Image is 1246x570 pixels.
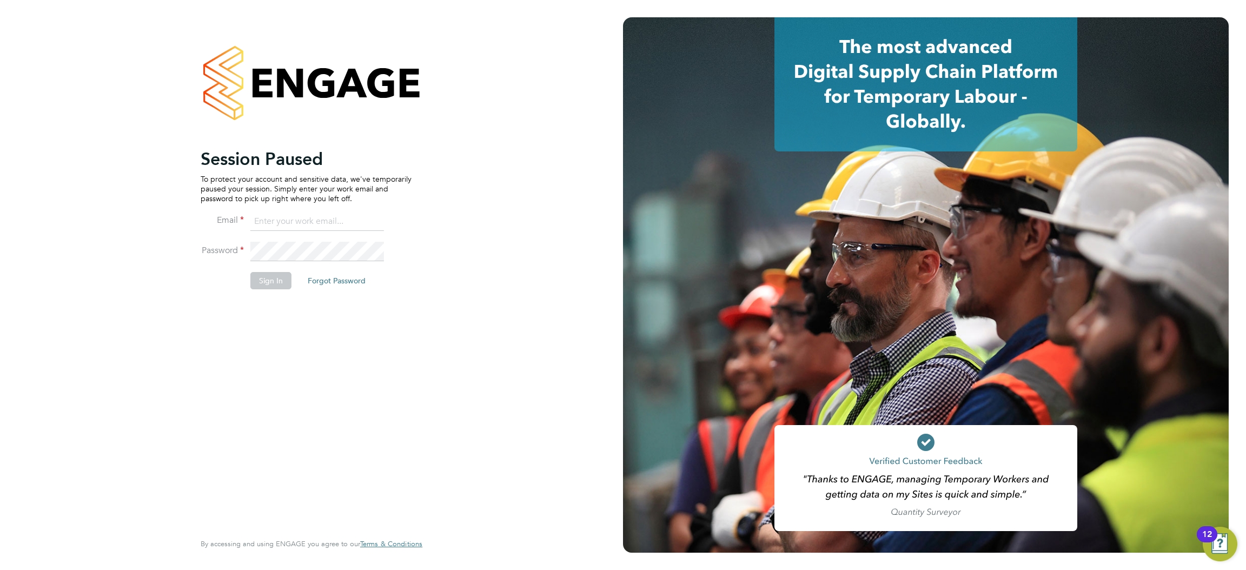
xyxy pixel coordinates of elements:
button: Sign In [250,272,291,289]
p: To protect your account and sensitive data, we've temporarily paused your session. Simply enter y... [201,174,412,204]
div: 12 [1202,534,1212,548]
button: Forgot Password [299,272,374,289]
span: By accessing and using ENGAGE you agree to our [201,539,422,548]
a: Terms & Conditions [360,540,422,548]
h2: Session Paused [201,148,412,170]
span: Terms & Conditions [360,539,422,548]
label: Email [201,215,244,226]
input: Enter your work email... [250,212,384,231]
button: Open Resource Center, 12 new notifications [1203,527,1237,561]
label: Password [201,245,244,256]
